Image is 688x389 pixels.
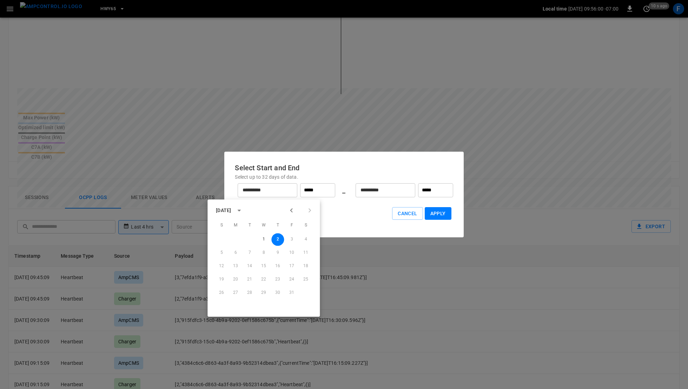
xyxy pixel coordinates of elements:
[243,218,256,232] span: Tuesday
[216,207,231,214] div: [DATE]
[285,204,297,216] button: Previous month
[285,218,298,232] span: Friday
[257,233,270,246] button: 1
[425,207,451,220] button: Apply
[392,207,423,220] button: Cancel
[215,218,228,232] span: Sunday
[257,218,270,232] span: Wednesday
[229,218,242,232] span: Monday
[271,218,284,232] span: Thursday
[235,173,453,180] p: Select up to 32 days of data.
[233,204,245,216] button: calendar view is open, switch to year view
[271,233,284,246] button: 2
[235,162,453,173] h6: Select Start and End
[299,218,312,232] span: Saturday
[342,185,345,196] h6: _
